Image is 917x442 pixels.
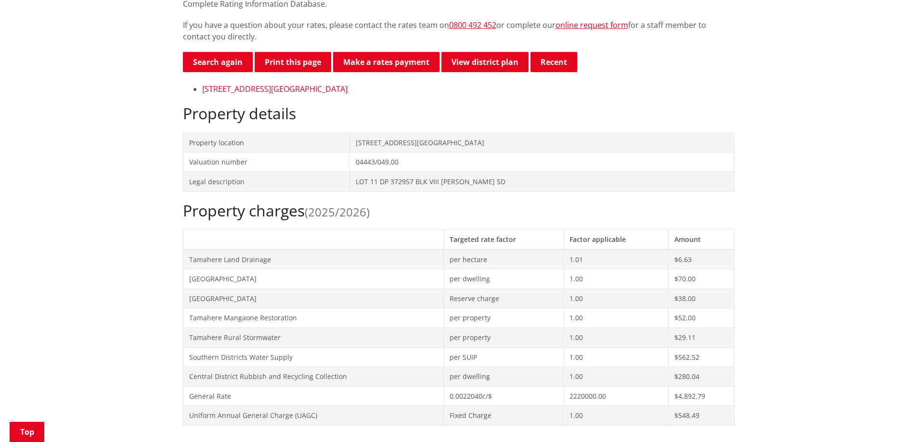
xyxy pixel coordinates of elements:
a: Search again [183,52,253,72]
td: 1.00 [564,406,669,426]
td: per property [443,328,564,347]
td: General Rate [183,386,443,406]
td: $280.04 [669,367,734,387]
td: [GEOGRAPHIC_DATA] [183,269,443,289]
td: 1.00 [564,289,669,308]
a: Make a rates payment [333,52,439,72]
td: per hectare [443,250,564,269]
th: Amount [669,229,734,249]
td: Southern Districts Water Supply [183,347,443,367]
td: LOT 11 DP 372957 BLK VIII [PERSON_NAME] SD [350,172,734,191]
td: 0.0022040c/$ [443,386,564,406]
td: Tamahere Mangaone Restoration [183,308,443,328]
td: $548.49 [669,406,734,426]
td: 1.00 [564,347,669,367]
a: 0800 492 452 [449,20,496,30]
td: per property [443,308,564,328]
th: Factor applicable [564,229,669,249]
td: per dwelling [443,269,564,289]
h2: Property charges [183,202,735,220]
button: Print this page [255,52,331,72]
a: View district plan [441,52,529,72]
td: $4,892.79 [669,386,734,406]
td: 1.01 [564,250,669,269]
td: 1.00 [564,367,669,387]
td: $29.11 [669,328,734,347]
td: 1.00 [564,308,669,328]
td: Reserve charge [443,289,564,308]
td: per dwelling [443,367,564,387]
td: Legal description [183,172,350,191]
td: [GEOGRAPHIC_DATA] [183,289,443,308]
a: Top [10,422,44,442]
td: 1.00 [564,269,669,289]
td: 1.00 [564,328,669,347]
td: $70.00 [669,269,734,289]
th: Targeted rate factor [443,229,564,249]
td: $38.00 [669,289,734,308]
td: 2220000.00 [564,386,669,406]
td: $6.63 [669,250,734,269]
td: 04443/049.00 [350,152,734,172]
td: $52.00 [669,308,734,328]
p: If you have a question about your rates, please contact the rates team on or complete our for a s... [183,19,735,42]
a: [STREET_ADDRESS][GEOGRAPHIC_DATA] [202,84,348,94]
a: online request form [555,20,628,30]
td: [STREET_ADDRESS][GEOGRAPHIC_DATA] [350,133,734,152]
td: per SUIP [443,347,564,367]
td: Property location [183,133,350,152]
span: (2025/2026) [305,204,370,220]
td: $562.52 [669,347,734,367]
td: Uniform Annual General Charge (UAGC) [183,406,443,426]
td: Valuation number [183,152,350,172]
button: Recent [530,52,577,72]
td: Tamahere Rural Stormwater [183,328,443,347]
iframe: Messenger Launcher [873,402,907,436]
h2: Property details [183,104,735,123]
td: Fixed Charge [443,406,564,426]
td: Tamahere Land Drainage [183,250,443,269]
td: Central District Rubbish and Recycling Collection [183,367,443,387]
